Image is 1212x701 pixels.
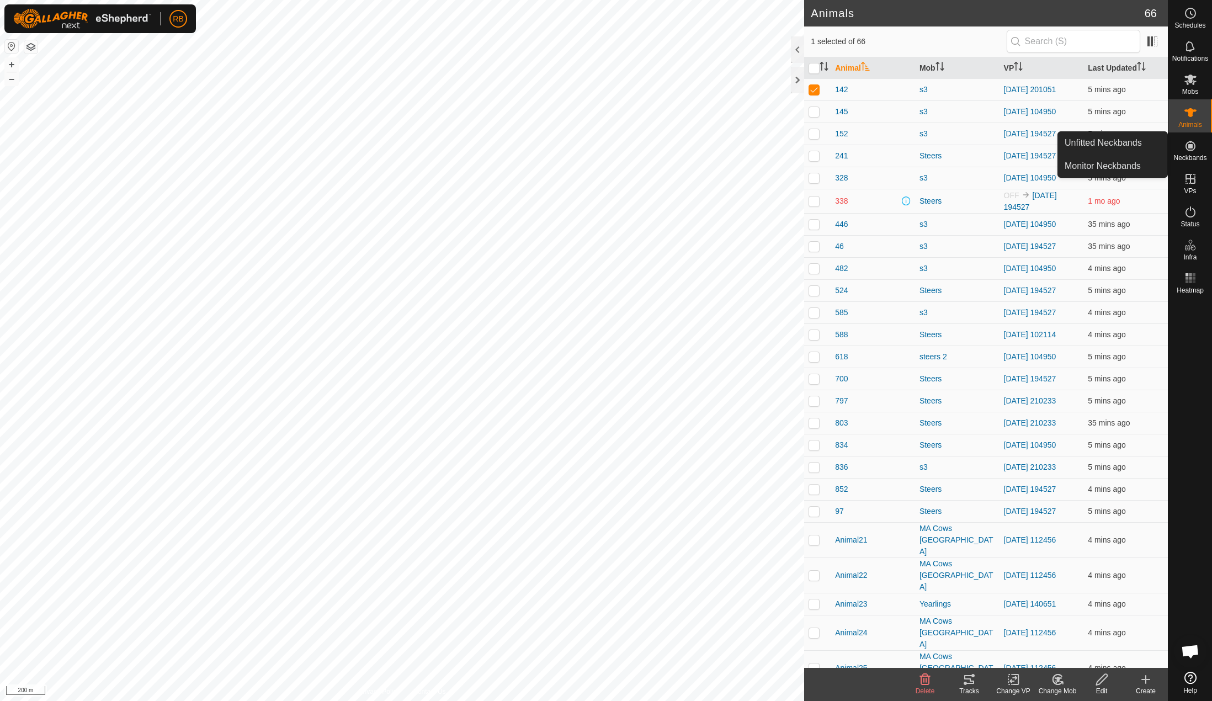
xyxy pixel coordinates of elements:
span: 66 [1145,5,1157,22]
a: Help [1168,667,1212,698]
div: s3 [919,128,995,140]
span: 9 Sept 2025, 3:33 pm [1088,352,1125,361]
span: 328 [835,172,848,184]
span: 852 [835,484,848,495]
a: [DATE] 102114 [1004,330,1056,339]
span: Animals [1178,121,1202,128]
a: [DATE] 112456 [1004,571,1056,580]
span: Mobs [1182,88,1198,95]
div: Tracks [947,686,991,696]
a: Monitor Neckbands [1058,155,1167,177]
a: [DATE] 140651 [1004,599,1056,608]
div: Change VP [991,686,1035,696]
a: [DATE] 201051 [1004,85,1056,94]
a: [DATE] 194527 [1004,374,1056,383]
a: Unfitted Neckbands [1058,132,1167,154]
span: Animal21 [835,534,867,546]
h2: Animals [811,7,1145,20]
span: 9 Sept 2025, 3:33 pm [1088,599,1125,608]
span: 9 Sept 2025, 3:33 pm [1088,129,1125,138]
div: MA Cows [GEOGRAPHIC_DATA] [919,615,995,650]
a: [DATE] 210233 [1004,396,1056,405]
a: [DATE] 104950 [1004,107,1056,116]
img: Gallagher Logo [13,9,151,29]
a: [DATE] 112456 [1004,628,1056,637]
span: 618 [835,351,848,363]
button: Reset Map [5,40,18,53]
button: + [5,58,18,71]
div: Change Mob [1035,686,1080,696]
span: 1 selected of 66 [811,36,1006,47]
th: Animal [831,57,915,79]
span: 9 Sept 2025, 3:33 pm [1088,264,1125,273]
span: 9 Sept 2025, 3:33 pm [1088,286,1125,295]
div: s3 [919,241,995,252]
span: Animal25 [835,662,867,674]
span: 9 Sept 2025, 3:33 pm [1088,374,1125,383]
div: Yearlings [919,598,995,610]
a: [DATE] 112456 [1004,663,1056,672]
div: s3 [919,106,995,118]
div: s3 [919,307,995,318]
span: 97 [835,506,844,517]
input: Search (S) [1007,30,1140,53]
div: s3 [919,219,995,230]
span: 524 [835,285,848,296]
div: Steers [919,150,995,162]
span: 9 Sept 2025, 3:33 pm [1088,507,1125,516]
span: VPs [1184,188,1196,194]
div: Steers [919,329,995,341]
span: OFF [1004,191,1019,200]
a: [DATE] 194527 [1004,507,1056,516]
div: Edit [1080,686,1124,696]
div: Steers [919,506,995,517]
div: Create [1124,686,1168,696]
a: [DATE] 210233 [1004,418,1056,427]
span: 9 Sept 2025, 3:33 pm [1088,463,1125,471]
a: Privacy Policy [359,687,400,697]
div: s3 [919,84,995,95]
p-sorticon: Activate to sort [935,63,944,72]
span: Neckbands [1173,155,1206,161]
span: Delete [916,687,935,695]
span: Heatmap [1177,287,1204,294]
div: steers 2 [919,351,995,363]
span: 803 [835,417,848,429]
span: Monitor Neckbands [1065,160,1141,173]
span: 142 [835,84,848,95]
span: Infra [1183,254,1197,261]
div: Steers [919,195,995,207]
a: [DATE] 194527 [1004,286,1056,295]
div: MA Cows [GEOGRAPHIC_DATA] [919,651,995,686]
a: [DATE] 194527 [1004,129,1056,138]
span: Animal24 [835,627,867,639]
span: 797 [835,395,848,407]
a: [DATE] 104950 [1004,352,1056,361]
a: [DATE] 194527 [1004,308,1056,317]
span: 27 July 2025, 9:03 am [1088,197,1120,205]
a: [DATE] 194527 [1004,242,1056,251]
div: Steers [919,484,995,495]
a: [DATE] 104950 [1004,173,1056,182]
span: 9 Sept 2025, 3:03 pm [1088,242,1130,251]
span: 9 Sept 2025, 3:33 pm [1088,485,1125,493]
span: 9 Sept 2025, 3:34 pm [1088,535,1125,544]
div: Steers [919,373,995,385]
span: Status [1181,221,1199,227]
span: Unfitted Neckbands [1065,136,1142,150]
span: 482 [835,263,848,274]
span: 9 Sept 2025, 3:34 pm [1088,663,1125,672]
span: 338 [835,195,848,207]
p-sorticon: Activate to sort [1014,63,1023,72]
th: Last Updated [1083,57,1168,79]
a: [DATE] 194527 [1004,485,1056,493]
a: [DATE] 104950 [1004,220,1056,229]
span: Animal22 [835,570,867,581]
span: 145 [835,106,848,118]
span: 9 Sept 2025, 3:03 pm [1088,418,1130,427]
div: s3 [919,263,995,274]
div: Steers [919,417,995,429]
p-sorticon: Activate to sort [1137,63,1146,72]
